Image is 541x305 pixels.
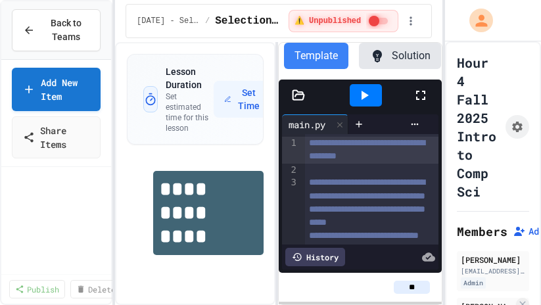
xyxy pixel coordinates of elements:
h1: Hour 4 Fall 2025 Intro to Comp Sci [457,53,500,200]
button: Back to Teams [12,9,101,51]
div: My Account [456,5,496,35]
h3: Lesson Duration [166,65,214,91]
div: [EMAIL_ADDRESS][DOMAIN_NAME] [461,266,525,276]
div: 2 [282,164,298,177]
div: History [285,248,345,266]
p: Set estimated time for this lesson [166,91,214,133]
a: Add New Item [12,68,101,111]
button: Solution [359,43,441,69]
div: 3 [282,176,298,256]
a: Share Items [12,116,101,158]
div: ⚠️ Students cannot see this content! Click the toggle to publish it and make it visible to your c... [289,10,399,32]
span: ⚠️ Unpublished [294,16,362,26]
div: main.py [282,118,332,131]
div: 1 [282,137,298,164]
span: / [205,16,210,26]
span: Selection #2.1 [215,13,283,29]
div: main.py [282,114,348,134]
div: Admin [461,277,486,289]
a: Delete [70,280,122,298]
button: Assignment Settings [506,115,529,139]
a: Publish [9,280,65,298]
button: Set Time [214,81,272,118]
h2: Members [457,222,507,241]
button: Template [284,43,348,69]
div: [PERSON_NAME] [461,254,525,266]
span: Sept 26 - Selection #2 [137,16,200,26]
span: Back to Teams [43,16,89,44]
